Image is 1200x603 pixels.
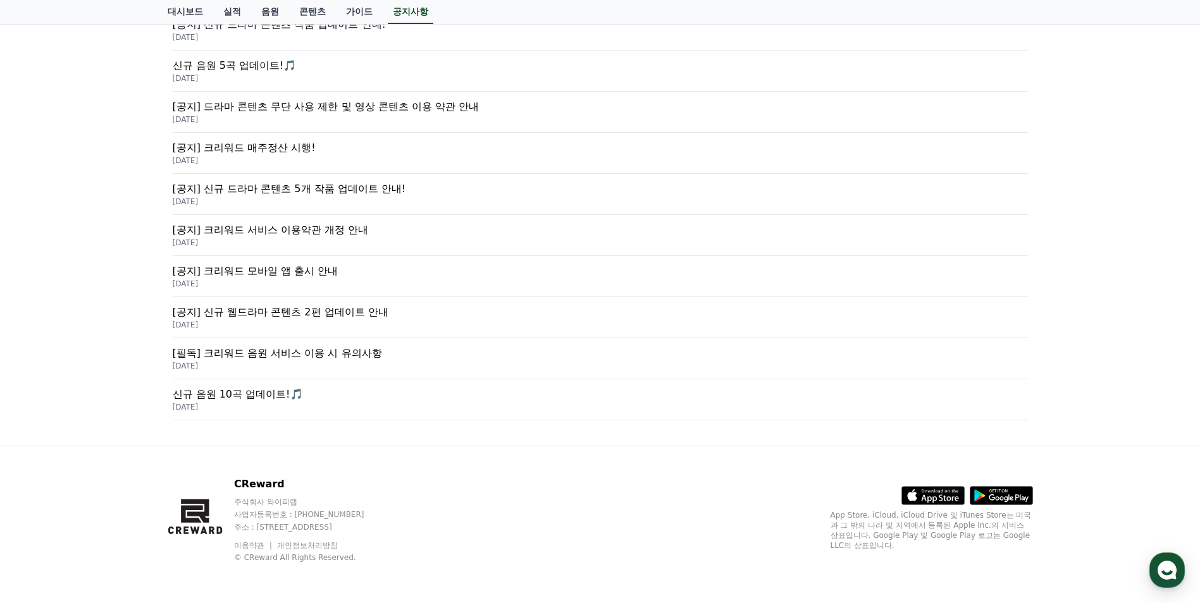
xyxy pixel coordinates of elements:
[84,401,163,432] a: 대화
[173,140,1028,155] p: [공지] 크리워드 매주정산 시행!
[831,510,1033,551] p: App Store, iCloud, iCloud Drive 및 iTunes Store는 미국과 그 밖의 나라 및 지역에서 등록된 Apple Inc.의 서비스 상표입니다. Goo...
[173,297,1028,338] a: [공지] 신규 웹드라마 콘텐츠 2편 업데이트 안내 [DATE]
[173,256,1028,297] a: [공지] 크리워드 모바일 앱 출시 안내 [DATE]
[173,9,1028,51] a: [공지] 신규 드라마 콘텐츠 작품 업데이트 안내! [DATE]
[173,114,1028,125] p: [DATE]
[173,402,1028,412] p: [DATE]
[173,155,1028,166] p: [DATE]
[234,552,388,563] p: © CReward All Rights Reserved.
[173,197,1028,207] p: [DATE]
[173,305,1028,320] p: [공지] 신규 웹드라마 콘텐츠 2편 업데이트 안내
[173,181,1028,197] p: [공지] 신규 드라마 콘텐츠 5개 작품 업데이트 안내!
[4,401,84,432] a: 홈
[173,320,1028,330] p: [DATE]
[116,420,131,430] span: 대화
[173,32,1028,42] p: [DATE]
[173,17,1028,32] p: [공지] 신규 드라마 콘텐츠 작품 업데이트 안내!
[40,420,47,430] span: 홈
[173,222,1028,238] p: [공지] 크리워드 서비스 이용약관 개정 안내
[163,401,243,432] a: 설정
[234,541,274,550] a: 이용약관
[173,133,1028,174] a: [공지] 크리워드 매주정산 시행! [DATE]
[195,420,211,430] span: 설정
[173,238,1028,248] p: [DATE]
[234,477,388,492] p: CReward
[173,215,1028,256] a: [공지] 크리워드 서비스 이용약관 개정 안내 [DATE]
[173,338,1028,379] a: [필독] 크리워드 음원 서비스 이용 시 유의사항 [DATE]
[173,387,1028,402] p: 신규 음원 10곡 업데이트!🎵
[173,73,1028,83] p: [DATE]
[173,379,1028,420] a: 신규 음원 10곡 업데이트!🎵 [DATE]
[173,58,1028,73] p: 신규 음원 5곡 업데이트!🎵
[173,361,1028,371] p: [DATE]
[234,522,388,532] p: 주소 : [STREET_ADDRESS]
[173,279,1028,289] p: [DATE]
[173,92,1028,133] a: [공지] 드라마 콘텐츠 무단 사용 제한 및 영상 콘텐츠 이용 약관 안내 [DATE]
[234,497,388,507] p: 주식회사 와이피랩
[173,99,1028,114] p: [공지] 드라마 콘텐츠 무단 사용 제한 및 영상 콘텐츠 이용 약관 안내
[234,509,388,520] p: 사업자등록번호 : [PHONE_NUMBER]
[173,264,1028,279] p: [공지] 크리워드 모바일 앱 출시 안내
[277,541,338,550] a: 개인정보처리방침
[173,346,1028,361] p: [필독] 크리워드 음원 서비스 이용 시 유의사항
[173,174,1028,215] a: [공지] 신규 드라마 콘텐츠 5개 작품 업데이트 안내! [DATE]
[173,51,1028,92] a: 신규 음원 5곡 업데이트!🎵 [DATE]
